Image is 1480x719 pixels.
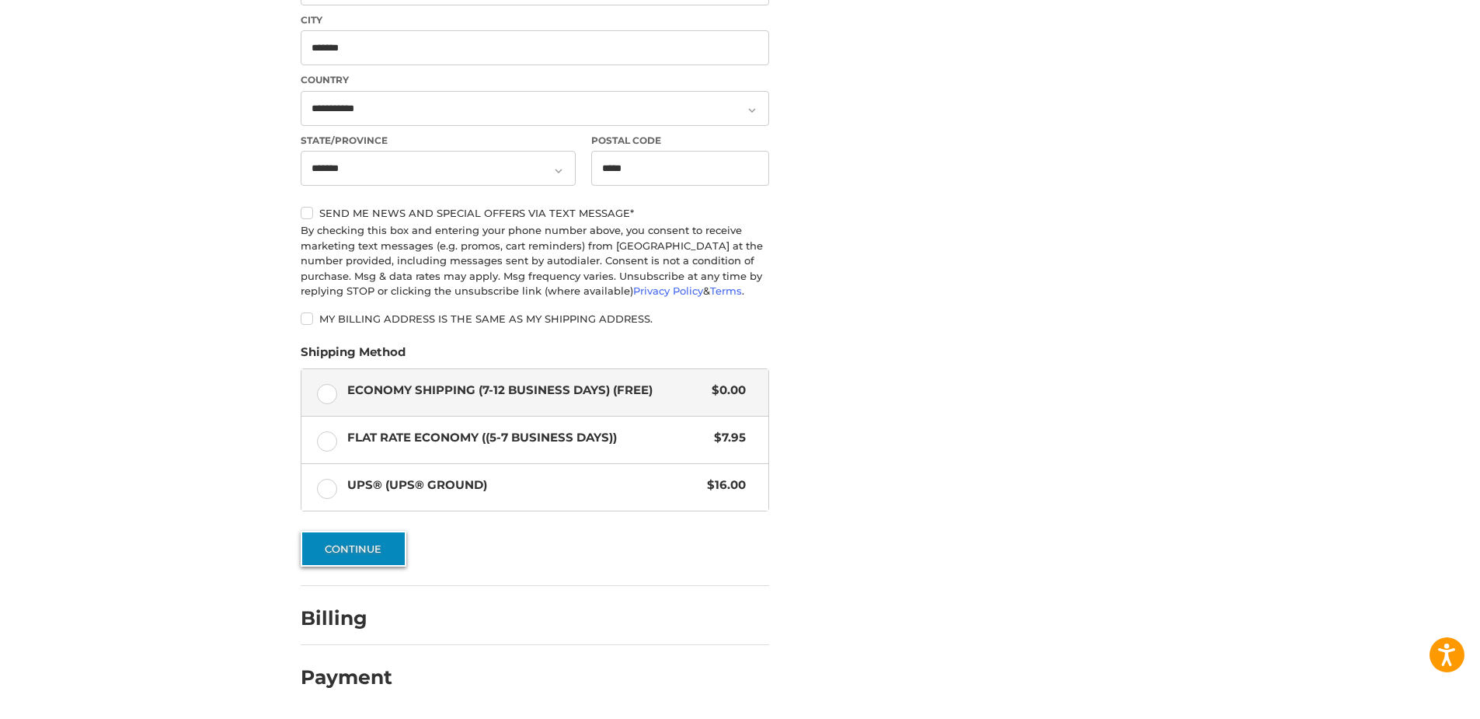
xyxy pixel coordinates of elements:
span: UPS® (UPS® Ground) [347,476,700,494]
a: Terms [710,284,742,297]
span: $0.00 [704,382,746,400]
span: Economy Shipping (7-12 Business Days) (Free) [347,382,705,400]
span: $7.95 [706,429,746,447]
label: Postal Code [591,134,770,148]
label: State/Province [301,134,576,148]
label: Send me news and special offers via text message* [301,207,769,219]
label: My billing address is the same as my shipping address. [301,312,769,325]
label: Country [301,73,769,87]
span: Flat Rate Economy ((5-7 Business Days)) [347,429,707,447]
div: By checking this box and entering your phone number above, you consent to receive marketing text ... [301,223,769,299]
iframe: Google Customer Reviews [1352,677,1480,719]
label: City [301,13,769,27]
span: $16.00 [699,476,746,494]
a: Privacy Policy [633,284,703,297]
h2: Billing [301,606,392,630]
button: Continue [301,531,406,567]
legend: Shipping Method [301,344,406,368]
h2: Payment [301,665,392,689]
